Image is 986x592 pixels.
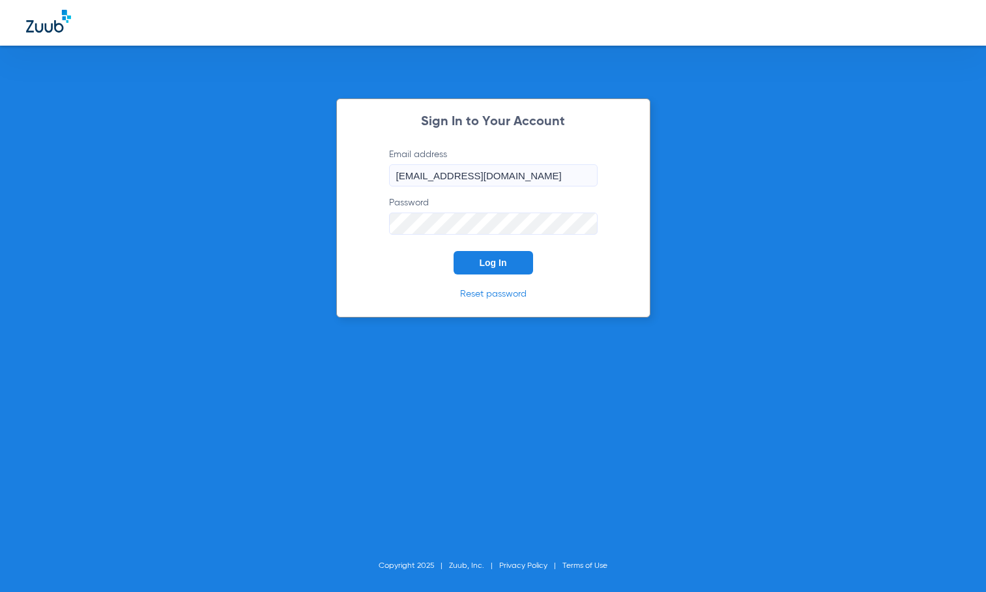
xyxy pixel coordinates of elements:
input: Email address [389,164,598,186]
a: Terms of Use [562,562,607,570]
a: Reset password [460,289,527,299]
input: Password [389,213,598,235]
h2: Sign In to Your Account [370,115,617,128]
label: Email address [389,148,598,186]
span: Log In [480,258,507,268]
button: Log In [454,251,533,274]
li: Copyright 2025 [379,559,449,572]
li: Zuub, Inc. [449,559,499,572]
label: Password [389,196,598,235]
img: Zuub Logo [26,10,71,33]
a: Privacy Policy [499,562,547,570]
